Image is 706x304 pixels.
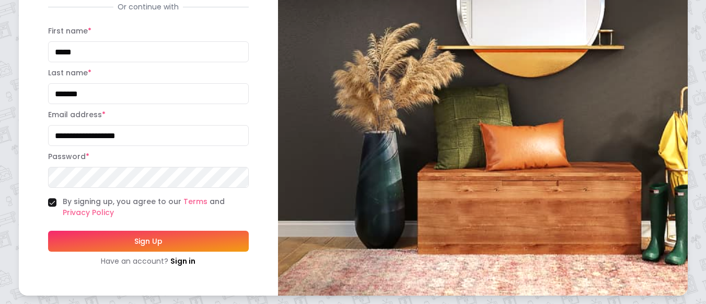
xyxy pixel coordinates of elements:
label: Password [48,151,89,162]
a: Sign in [170,256,195,266]
label: Email address [48,109,106,120]
label: Last name [48,67,91,78]
label: By signing up, you agree to our and [63,196,249,218]
button: Sign Up [48,231,249,252]
label: First name [48,26,91,36]
span: Or continue with [113,2,183,12]
div: Have an account? [48,256,249,266]
a: Terms [183,196,207,207]
a: Privacy Policy [63,207,114,218]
